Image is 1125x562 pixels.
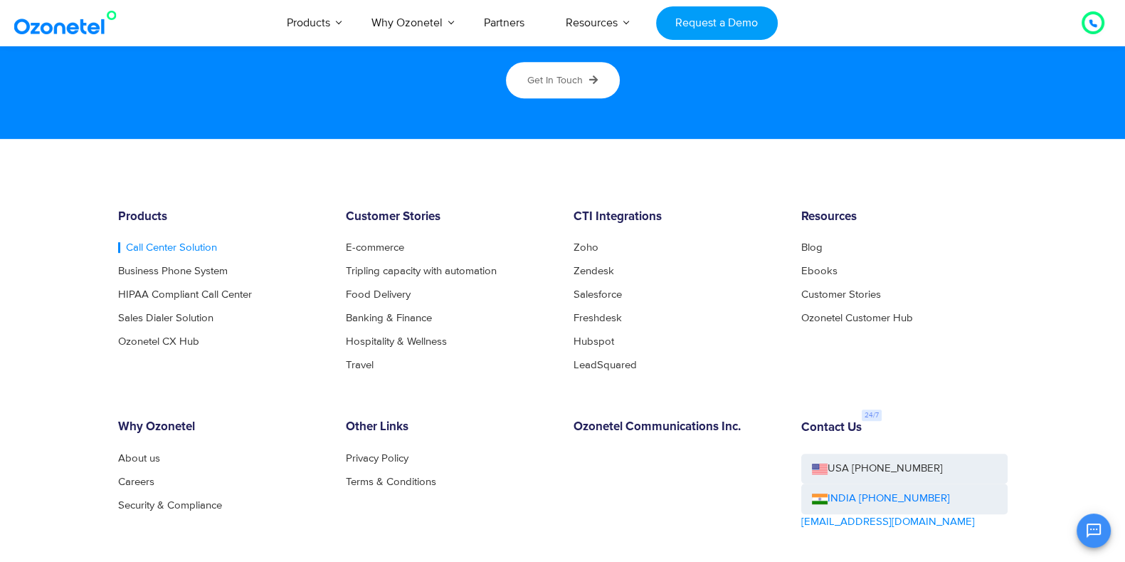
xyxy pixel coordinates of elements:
[812,494,828,504] img: ind-flag.png
[346,453,408,464] a: Privacy Policy
[574,210,780,224] h6: CTI Integrations
[118,453,160,464] a: About us
[346,360,374,370] a: Travel
[574,289,622,300] a: Salesforce
[118,210,324,224] h6: Products
[574,360,637,370] a: LeadSquared
[801,421,862,435] h6: Contact Us
[801,210,1008,224] h6: Resources
[346,210,552,224] h6: Customer Stories
[574,266,614,276] a: Zendesk
[346,313,432,323] a: Banking & Finance
[346,242,404,253] a: E-commerce
[118,336,199,347] a: Ozonetel CX Hub
[118,289,252,300] a: HIPAA Compliant Call Center
[574,242,598,253] a: Zoho
[346,336,447,347] a: Hospitality & Wellness
[801,289,881,300] a: Customer Stories
[118,266,228,276] a: Business Phone System
[801,514,975,531] a: [EMAIL_ADDRESS][DOMAIN_NAME]
[118,500,222,511] a: Security & Compliance
[118,420,324,434] h6: Why Ozonetel
[801,454,1008,484] a: USA [PHONE_NUMBER]
[801,242,823,253] a: Blog
[812,464,828,474] img: us-flag.png
[118,477,154,487] a: Careers
[574,420,780,434] h6: Ozonetel Communications Inc.
[574,313,622,323] a: Freshdesk
[346,289,411,300] a: Food Delivery
[346,266,497,276] a: Tripling capacity with automation
[574,336,614,347] a: Hubspot
[346,420,552,434] h6: Other Links
[801,313,913,323] a: Ozonetel Customer Hub
[118,313,213,323] a: Sales Dialer Solution
[1077,514,1111,548] button: Open chat
[346,477,436,487] a: Terms & Conditions
[118,242,217,253] a: Call Center Solution
[506,62,620,98] a: Get in touch
[812,491,950,507] a: INDIA [PHONE_NUMBER]
[527,74,583,86] span: Get in touch
[801,266,838,276] a: Ebooks
[656,6,778,40] a: Request a Demo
